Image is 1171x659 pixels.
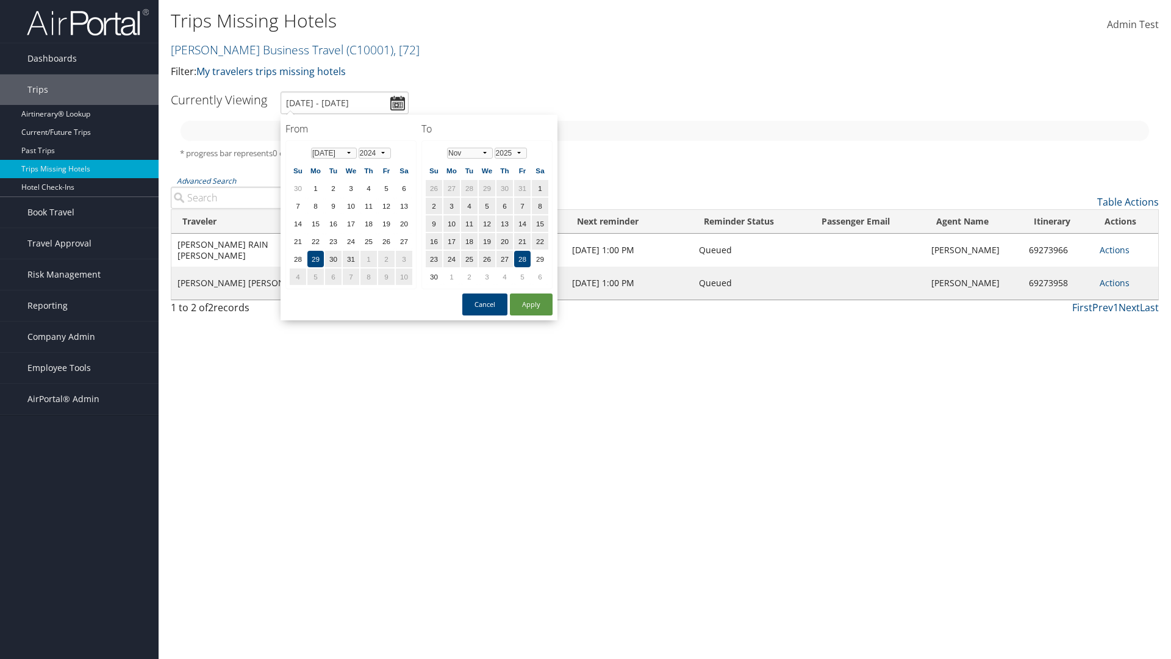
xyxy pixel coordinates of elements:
td: 16 [426,233,442,250]
td: 4 [496,268,513,285]
td: 27 [396,233,412,250]
span: Reporting [27,290,68,321]
td: 1 [532,180,548,196]
th: Reminder Status [693,210,811,234]
td: 4 [461,198,478,214]
td: 69273966 [1023,234,1094,267]
td: [DATE] 1:00 PM [566,267,693,300]
td: 30 [325,251,342,267]
td: 11 [360,198,377,214]
td: 18 [461,233,478,250]
a: Last [1140,301,1159,314]
th: Th [496,162,513,179]
a: Actions [1100,277,1130,289]
td: 11 [461,215,478,232]
span: Company Admin [27,322,95,352]
span: Admin Test [1107,18,1159,31]
td: [PERSON_NAME] RAIN [PERSON_NAME] [171,234,328,267]
td: 28 [514,251,531,267]
td: 27 [496,251,513,267]
span: ( C10001 ) [346,41,393,58]
td: 17 [443,233,460,250]
td: 9 [325,198,342,214]
th: Fr [514,162,531,179]
td: 1 [360,251,377,267]
th: We [479,162,495,179]
td: 10 [396,268,412,285]
td: 9 [426,215,442,232]
td: 4 [290,268,306,285]
a: Actions [1100,244,1130,256]
td: 18 [360,215,377,232]
h4: To [421,122,553,135]
td: 26 [479,251,495,267]
td: 20 [396,215,412,232]
h5: * progress bar represents overnights covered for the selected time period. [180,148,1150,159]
td: [PERSON_NAME] [925,234,1022,267]
td: 8 [532,198,548,214]
td: [PERSON_NAME] [PERSON_NAME] [171,267,328,300]
div: 1 to 2 of records [171,300,404,321]
a: Table Actions [1097,195,1159,209]
p: Filter: [171,64,829,80]
a: [PERSON_NAME] Business Travel [171,41,420,58]
td: 26 [426,180,442,196]
td: 29 [479,180,495,196]
th: Tu [461,162,478,179]
th: Actions [1094,210,1158,234]
td: 27 [443,180,460,196]
th: Traveler: activate to sort column ascending [171,210,328,234]
input: Advanced Search [171,187,404,209]
th: Su [426,162,442,179]
td: 20 [496,233,513,250]
td: Queued [693,234,811,267]
span: 0 out of 2 [273,148,308,159]
td: 10 [343,198,359,214]
td: 30 [290,180,306,196]
td: 29 [307,251,324,267]
td: 2 [378,251,395,267]
td: [PERSON_NAME] [925,267,1022,300]
a: Advanced Search [177,176,236,186]
span: AirPortal® Admin [27,384,99,414]
td: 17 [343,215,359,232]
td: 28 [461,180,478,196]
td: 12 [378,198,395,214]
td: 7 [514,198,531,214]
span: , [ 72 ] [393,41,420,58]
td: 3 [343,180,359,196]
img: airportal-logo.png [27,8,149,37]
td: [DATE] 1:00 PM [566,234,693,267]
span: Book Travel [27,197,74,228]
h4: From [285,122,417,135]
td: 6 [532,268,548,285]
td: 15 [532,215,548,232]
td: 69273958 [1023,267,1094,300]
td: 12 [479,215,495,232]
td: 28 [290,251,306,267]
td: 26 [378,233,395,250]
a: Next [1119,301,1140,314]
a: Admin Test [1107,6,1159,44]
span: Travel Approval [27,228,91,259]
td: 30 [426,268,442,285]
span: Employee Tools [27,353,91,383]
td: 2 [426,198,442,214]
span: Dashboards [27,43,77,74]
span: Trips [27,74,48,105]
td: 21 [514,233,531,250]
td: 1 [307,180,324,196]
h3: Currently Viewing [171,92,267,108]
td: 31 [514,180,531,196]
td: 25 [360,233,377,250]
td: 8 [307,198,324,214]
td: 22 [307,233,324,250]
td: 6 [325,268,342,285]
td: 3 [396,251,412,267]
th: Itinerary [1023,210,1094,234]
th: Passenger Email: activate to sort column ascending [811,210,925,234]
td: 14 [290,215,306,232]
td: 21 [290,233,306,250]
th: We [343,162,359,179]
td: 6 [496,198,513,214]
